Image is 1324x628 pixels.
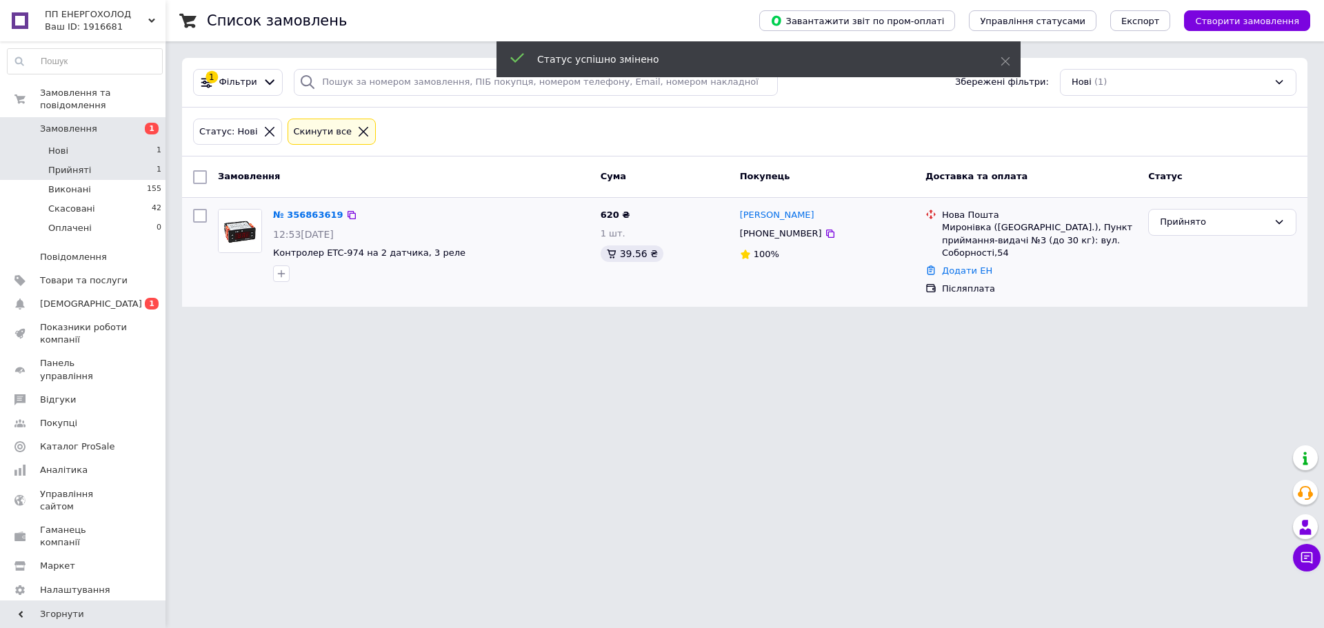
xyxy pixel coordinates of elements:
[1170,15,1310,26] a: Створити замовлення
[740,209,814,222] a: [PERSON_NAME]
[152,203,161,215] span: 42
[737,225,825,243] div: [PHONE_NUMBER]
[770,14,944,27] span: Завантажити звіт по пром-оплаті
[219,76,257,89] span: Фільтри
[48,203,95,215] span: Скасовані
[218,171,280,181] span: Замовлення
[40,298,142,310] span: [DEMOGRAPHIC_DATA]
[1293,544,1321,571] button: Чат з покупцем
[955,76,1049,89] span: Збережені фільтри:
[48,222,92,234] span: Оплачені
[1094,77,1107,87] span: (1)
[537,52,966,66] div: Статус успішно змінено
[40,417,77,429] span: Покупці
[197,125,261,139] div: Статус: Нові
[601,245,663,262] div: 39.56 ₴
[942,265,992,276] a: Додати ЕН
[273,210,343,220] a: № 356863619
[294,69,778,96] input: Пошук за номером замовлення, ПІБ покупця, номером телефону, Email, номером накладної
[601,228,625,239] span: 1 шт.
[1110,10,1171,31] button: Експорт
[40,464,88,476] span: Аналітика
[45,8,148,21] span: ПП ЕНЕРГОХОЛОД
[207,12,347,29] h1: Список замовлень
[40,87,165,112] span: Замовлення та повідомлення
[218,209,262,253] a: Фото товару
[1072,76,1092,89] span: Нові
[40,251,107,263] span: Повідомлення
[40,394,76,406] span: Відгуки
[45,21,165,33] div: Ваш ID: 1916681
[145,298,159,310] span: 1
[40,321,128,346] span: Показники роботи компанії
[219,210,261,252] img: Фото товару
[157,145,161,157] span: 1
[48,164,91,176] span: Прийняті
[740,171,790,181] span: Покупець
[273,247,465,258] a: Контролер ETC-974 на 2 датчика, 3 реле
[1195,16,1299,26] span: Створити замовлення
[157,164,161,176] span: 1
[1121,16,1160,26] span: Експорт
[1148,171,1183,181] span: Статус
[8,49,162,74] input: Пошук
[40,524,128,549] span: Гаманець компанії
[980,16,1085,26] span: Управління статусами
[925,171,1027,181] span: Доставка та оплата
[145,123,159,134] span: 1
[48,183,91,196] span: Виконані
[40,357,128,382] span: Панель управління
[273,229,334,240] span: 12:53[DATE]
[40,560,75,572] span: Маркет
[40,123,97,135] span: Замовлення
[1160,215,1268,230] div: Прийнято
[40,488,128,513] span: Управління сайтом
[942,209,1137,221] div: Нова Пошта
[40,440,114,453] span: Каталог ProSale
[759,10,955,31] button: Завантажити звіт по пром-оплаті
[601,210,630,220] span: 620 ₴
[40,274,128,287] span: Товари та послуги
[754,249,779,259] span: 100%
[1184,10,1310,31] button: Створити замовлення
[601,171,626,181] span: Cума
[942,283,1137,295] div: Післяплата
[969,10,1096,31] button: Управління статусами
[40,584,110,596] span: Налаштування
[157,222,161,234] span: 0
[291,125,355,139] div: Cкинути все
[205,71,218,83] div: 1
[942,221,1137,259] div: Миронівка ([GEOGRAPHIC_DATA].), Пункт приймання-видачі №3 (до 30 кг): вул. Соборності,54
[48,145,68,157] span: Нові
[147,183,161,196] span: 155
